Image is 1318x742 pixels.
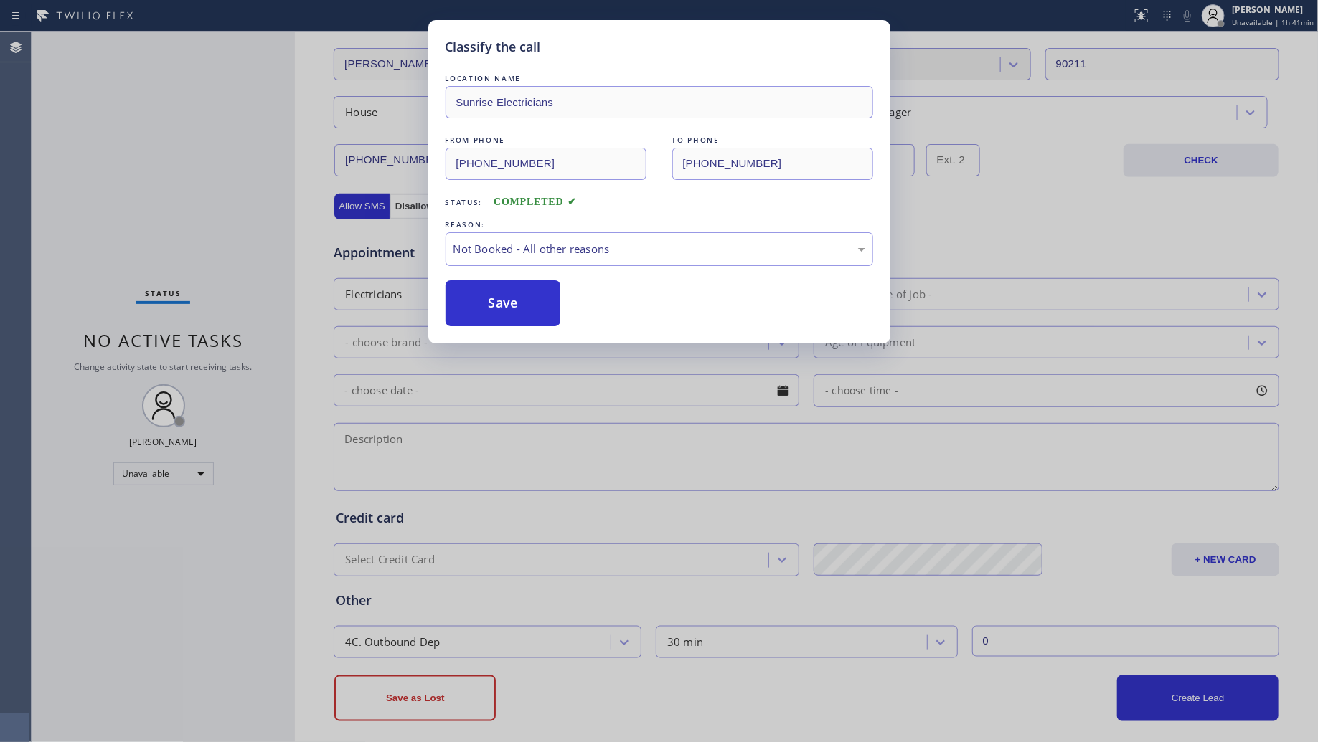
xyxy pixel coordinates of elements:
div: LOCATION NAME [446,71,873,86]
span: Status: [446,197,483,207]
span: COMPLETED [494,196,577,207]
div: TO PHONE [672,133,873,148]
button: Save [446,280,561,326]
input: To phone [672,148,873,180]
input: From phone [446,148,646,180]
div: Not Booked - All other reasons [453,241,865,257]
div: FROM PHONE [446,133,646,148]
div: REASON: [446,217,873,232]
h5: Classify the call [446,37,541,57]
